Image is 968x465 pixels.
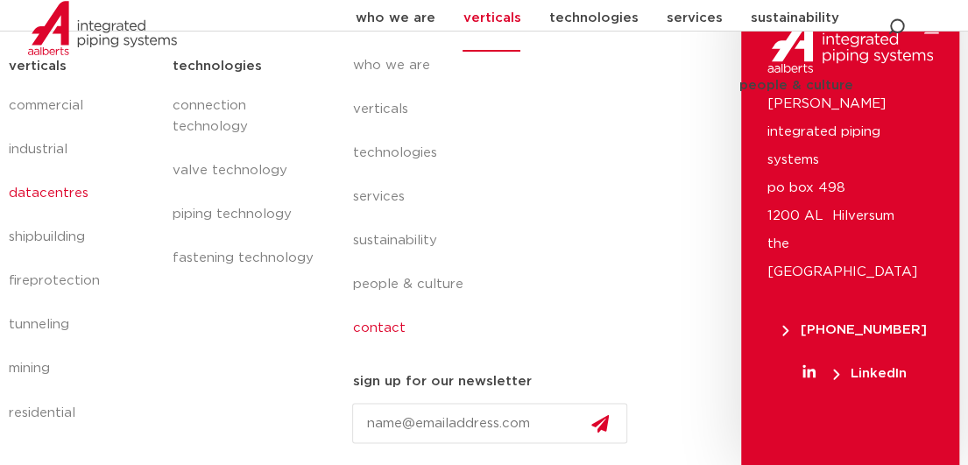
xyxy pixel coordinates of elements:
[173,236,318,280] a: fastening technology
[9,84,155,434] nav: Menu
[767,90,933,286] p: [PERSON_NAME] integrated piping systems po box 498 1200 AL Hilversum the [GEOGRAPHIC_DATA]
[352,175,640,219] a: services
[173,193,318,236] a: piping technology
[9,84,155,128] a: commercial
[9,215,155,259] a: shipbuilding
[9,53,67,81] h5: verticals
[352,219,640,263] a: sustainability
[9,259,155,303] a: fireprotection
[173,149,318,193] a: valve technology
[9,128,155,172] a: industrial
[833,367,907,380] span: LinkedIn
[352,368,531,396] h5: sign up for our newsletter
[352,263,640,306] a: people & culture
[173,84,318,280] nav: Menu
[352,306,640,350] a: contact
[767,367,942,380] a: LinkedIn
[352,44,640,350] nav: Menu
[9,172,155,215] a: datacentres
[9,391,155,434] a: residential
[782,323,926,336] span: [PHONE_NUMBER]
[9,347,155,391] a: mining
[352,403,626,443] input: name@emailaddress.com
[352,131,640,175] a: technologies
[173,84,318,149] a: connection technology
[591,414,609,433] img: send.svg
[9,303,155,347] a: tunneling
[767,323,942,336] a: [PHONE_NUMBER]
[738,52,852,119] a: people & culture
